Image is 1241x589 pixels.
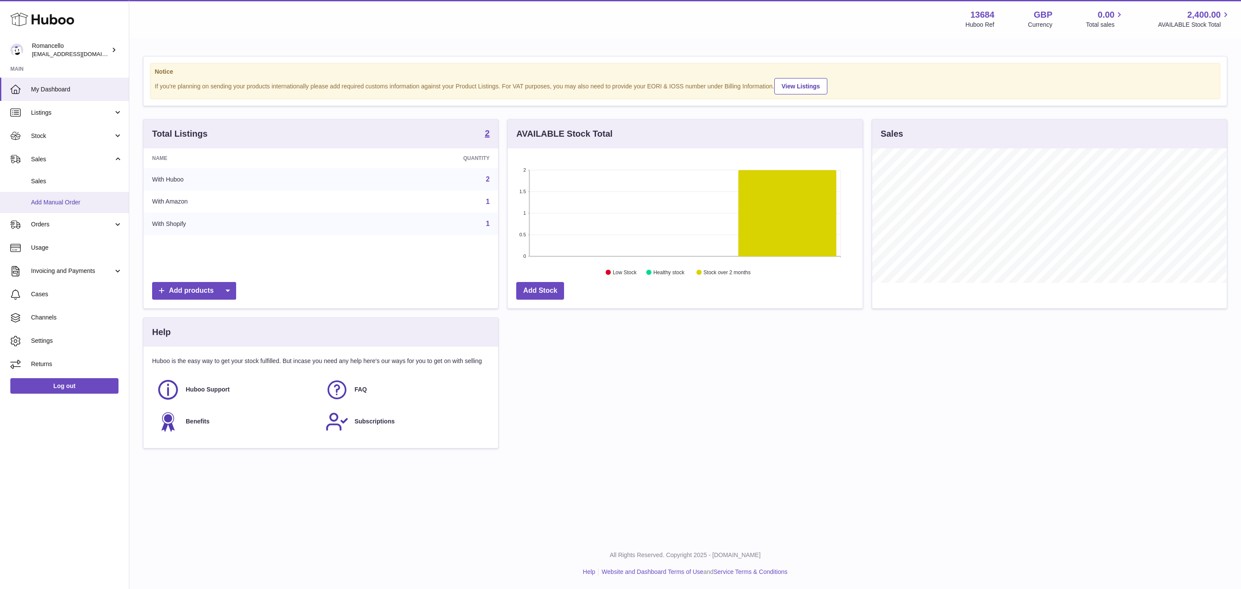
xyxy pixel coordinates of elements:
span: AVAILABLE Stock Total [1158,21,1231,29]
a: 1 [486,220,490,227]
span: 2,400.00 [1187,9,1221,21]
th: Name [143,148,338,168]
span: Huboo Support [186,385,230,394]
text: 0 [524,254,526,259]
h3: Sales [881,128,903,140]
strong: 2 [485,129,490,138]
p: Huboo is the easy way to get your stock fulfilled. But incase you need any help here's our ways f... [152,357,490,365]
a: Benefits [156,410,317,433]
text: Low Stock [613,269,637,276]
span: Listings [31,109,113,117]
a: 2 [485,129,490,139]
a: Add Stock [516,282,564,300]
a: Service Terms & Conditions [714,568,788,575]
span: Orders [31,220,113,229]
a: Add products [152,282,236,300]
span: Benefits [186,417,209,426]
span: Returns [31,360,122,368]
span: 0.00 [1098,9,1115,21]
span: Settings [31,337,122,345]
span: Total sales [1086,21,1124,29]
a: Subscriptions [325,410,486,433]
strong: GBP [1034,9,1052,21]
span: Subscriptions [355,417,395,426]
a: FAQ [325,378,486,401]
a: View Listings [774,78,827,94]
span: Usage [31,244,122,252]
span: Sales [31,155,113,163]
text: Healthy stock [654,269,685,276]
a: 2,400.00 AVAILABLE Stock Total [1158,9,1231,29]
span: Add Manual Order [31,198,122,207]
text: Stock over 2 months [704,269,751,276]
strong: Notice [155,68,1216,76]
span: Invoicing and Payments [31,267,113,275]
a: 0.00 Total sales [1086,9,1124,29]
text: 1 [524,210,526,216]
text: 0.5 [520,232,526,237]
a: Help [583,568,596,575]
span: [EMAIL_ADDRESS][DOMAIN_NAME] [32,50,127,57]
text: 1.5 [520,189,526,194]
span: Channels [31,313,122,322]
h3: AVAILABLE Stock Total [516,128,612,140]
div: Romancello [32,42,109,58]
li: and [599,568,787,576]
span: Stock [31,132,113,140]
a: Log out [10,378,118,394]
h3: Help [152,326,171,338]
th: Quantity [338,148,499,168]
h3: Total Listings [152,128,208,140]
a: Website and Dashboard Terms of Use [602,568,703,575]
span: My Dashboard [31,85,122,94]
a: Huboo Support [156,378,317,401]
div: Huboo Ref [966,21,995,29]
td: With Shopify [143,213,338,235]
td: With Huboo [143,168,338,191]
div: If you're planning on sending your products internationally please add required customs informati... [155,77,1216,94]
a: 1 [486,198,490,205]
div: Currency [1028,21,1053,29]
text: 2 [524,167,526,172]
a: 2 [486,175,490,183]
p: All Rights Reserved. Copyright 2025 - [DOMAIN_NAME] [136,551,1234,559]
td: With Amazon [143,191,338,213]
span: Sales [31,177,122,185]
span: Cases [31,290,122,298]
strong: 13684 [970,9,995,21]
span: FAQ [355,385,367,394]
img: internalAdmin-13684@internal.huboo.com [10,44,23,56]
